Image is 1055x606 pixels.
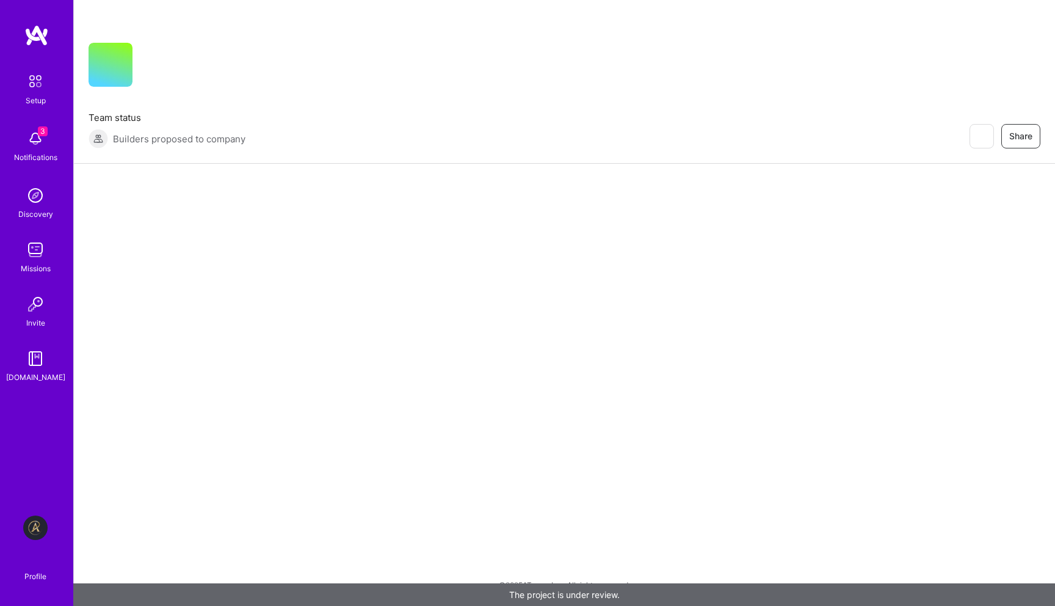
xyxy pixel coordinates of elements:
[38,126,48,136] span: 3
[1009,130,1032,142] span: Share
[23,68,48,94] img: setup
[26,316,45,329] div: Invite
[23,238,48,262] img: teamwork
[23,292,48,316] img: Invite
[6,371,65,384] div: [DOMAIN_NAME]
[1001,124,1040,148] button: Share
[24,24,49,46] img: logo
[23,346,48,371] img: guide book
[23,183,48,208] img: discovery
[26,94,46,107] div: Setup
[89,129,108,148] img: Builders proposed to company
[73,583,1055,606] div: The project is under review.
[113,133,245,145] span: Builders proposed to company
[14,151,57,164] div: Notifications
[89,111,245,124] span: Team status
[23,516,48,540] img: Aldea: Transforming Behavior Change Through AI-Driven Coaching
[20,557,51,582] a: Profile
[147,62,157,72] i: icon CompanyGray
[20,516,51,540] a: Aldea: Transforming Behavior Change Through AI-Driven Coaching
[21,262,51,275] div: Missions
[24,570,46,582] div: Profile
[23,126,48,151] img: bell
[18,208,53,221] div: Discovery
[976,131,986,141] i: icon EyeClosed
